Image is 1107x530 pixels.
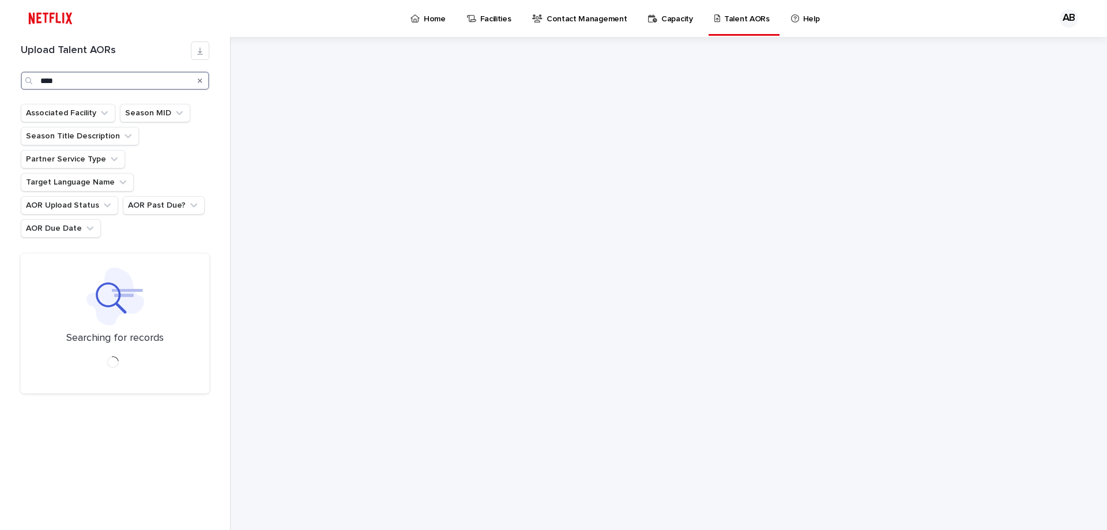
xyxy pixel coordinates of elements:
img: ifQbXi3ZQGMSEF7WDB7W [23,7,78,30]
button: AOR Due Date [21,219,101,238]
div: AB [1060,9,1078,28]
button: Partner Service Type [21,150,125,168]
button: AOR Upload Status [21,196,118,215]
h1: Upload Talent AORs [21,44,191,57]
button: Season Title Description [21,127,139,145]
button: AOR Past Due? [123,196,205,215]
button: Season MID [120,104,190,122]
input: Search [21,72,209,90]
p: Searching for records [66,332,164,345]
button: Target Language Name [21,173,134,191]
button: Associated Facility [21,104,115,122]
